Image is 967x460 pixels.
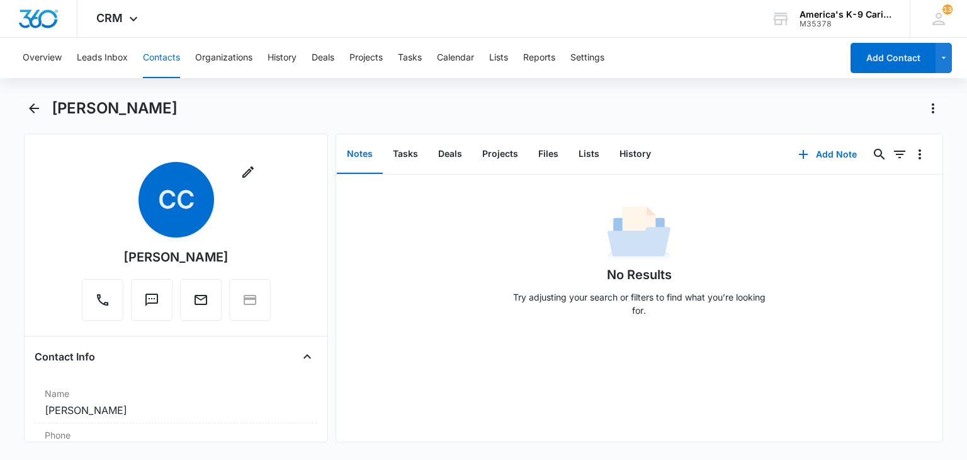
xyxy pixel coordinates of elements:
button: Overview [23,38,62,78]
div: Name[PERSON_NAME] [35,382,317,423]
h1: [PERSON_NAME] [52,99,178,118]
button: Lists [489,38,508,78]
a: Text [131,299,172,309]
button: Tasks [383,135,428,174]
button: Files [528,135,568,174]
img: No Data [608,202,670,265]
button: Email [180,279,222,321]
label: Phone [45,428,307,442]
h1: No Results [607,265,672,284]
button: History [268,38,297,78]
button: Text [131,279,172,321]
label: Name [45,387,307,400]
span: 13 [942,4,953,14]
button: Lists [568,135,609,174]
span: CRM [96,11,123,25]
button: Call [82,279,123,321]
div: account id [800,20,891,28]
div: [PERSON_NAME] [123,248,229,267]
button: Close [297,347,317,367]
span: CC [139,162,214,238]
button: Contacts [143,38,180,78]
button: Projects [349,38,383,78]
button: Deals [312,38,334,78]
button: Organizations [195,38,252,78]
button: Reports [523,38,555,78]
button: Add Contact [851,43,936,73]
button: Deals [428,135,472,174]
dd: [PERSON_NAME] [45,403,307,418]
button: Search... [869,144,890,164]
button: History [609,135,661,174]
button: Add Note [786,139,869,170]
button: Filters [890,144,910,164]
button: Calendar [437,38,474,78]
a: Call [82,299,123,309]
button: Overflow Menu [910,144,930,164]
button: Notes [337,135,383,174]
button: Back [24,98,43,118]
button: Actions [923,98,943,118]
button: Tasks [398,38,422,78]
div: account name [800,9,891,20]
p: Try adjusting your search or filters to find what you’re looking for. [507,290,771,317]
button: Settings [570,38,604,78]
button: Projects [472,135,528,174]
div: notifications count [942,4,953,14]
h4: Contact Info [35,349,95,364]
a: Email [180,299,222,309]
button: Leads Inbox [77,38,128,78]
